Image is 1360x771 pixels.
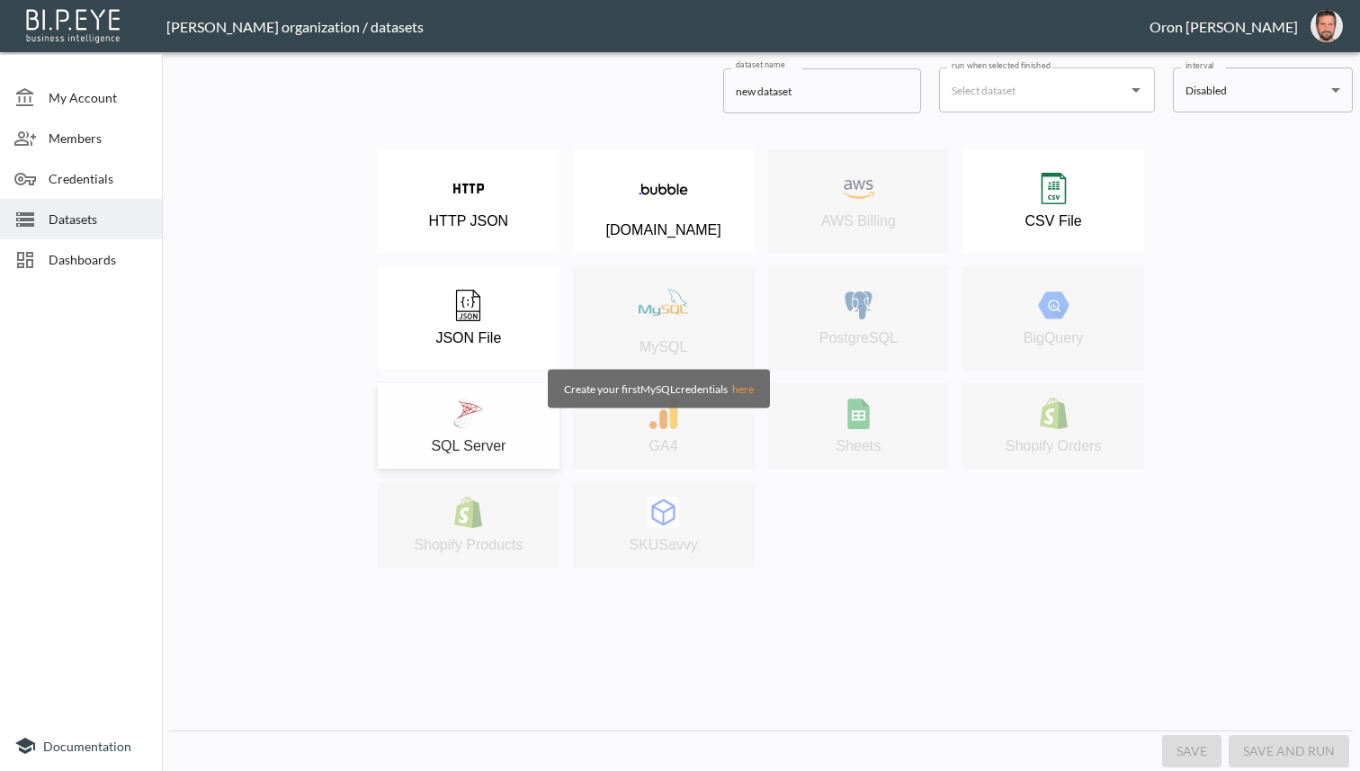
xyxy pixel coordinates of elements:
span: Documentation [43,739,131,754]
img: SKUSavvy [648,497,679,528]
img: awsBilling icon [843,173,874,204]
button: mssql iconSQL Server [378,383,559,469]
img: big query icon [1038,290,1069,321]
button: bubble.io icon[DOMAIN_NAME] [573,149,755,253]
button: http iconHTTP JSON [378,149,559,253]
div: Oron [PERSON_NAME] [1150,18,1298,35]
button: shopify productsShopify Products [378,482,559,568]
span: Create your first MySQL credentials [564,382,728,396]
p: SQL Server [431,438,506,454]
p: [DOMAIN_NAME] [606,222,721,238]
span: Datasets [49,210,148,229]
img: mysql icon [639,281,688,330]
div: Disabled [1186,80,1324,101]
button: google sheetsSheets [768,383,950,469]
img: google sheets [843,398,874,429]
p: HTTP JSON [429,213,509,229]
img: bubble.io icon [639,164,688,213]
p: CSV File [1025,213,1082,229]
img: shopify products [452,497,484,528]
img: f7df4f0b1e237398fe25aedd0497c453 [1311,10,1343,42]
button: SKUSavvySKUSavvy [573,482,755,568]
img: http icon [452,173,484,204]
button: google analyticsGA4 [573,383,755,469]
p: AWS Billing [821,213,896,229]
p: Shopify Orders [1006,438,1102,454]
p: Shopify Products [414,537,523,553]
div: here [732,382,754,396]
p: Sheets [836,438,881,454]
p: MySQL [640,339,687,355]
img: mssql icon [452,398,484,429]
button: shopify ordersShopify Orders [962,383,1144,469]
img: google analytics [648,398,679,429]
button: big query iconBigQuery [962,266,1144,370]
button: csv iconCSV File [962,149,1144,253]
input: Select dataset [947,76,1120,104]
img: shopify orders [1038,398,1069,429]
p: BigQuery [1024,330,1084,346]
p: SKUSavvy [629,537,697,553]
p: JSON File [435,330,501,346]
p: GA4 [649,438,678,454]
span: My Account [49,88,148,107]
button: oron@bipeye.com [1298,4,1356,48]
label: interval [1186,59,1214,71]
span: Credentials [49,169,148,188]
button: awsBilling iconAWS Billing [768,149,950,253]
label: run when selected finished [952,59,1051,71]
span: Members [49,129,148,148]
img: csv icon [1038,173,1069,204]
button: json iconJSON File [378,266,559,370]
img: bipeye-logo [22,4,126,45]
span: Dashboards [49,250,148,269]
img: postgres icon [843,290,874,321]
img: json icon [452,290,484,321]
a: Documentation [14,735,148,757]
label: dataset name [736,58,784,70]
button: Open [1123,77,1149,103]
button: postgres iconPostgreSQL [768,266,950,370]
p: PostgreSQL [819,330,898,346]
div: [PERSON_NAME] organization / datasets [166,18,1150,35]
